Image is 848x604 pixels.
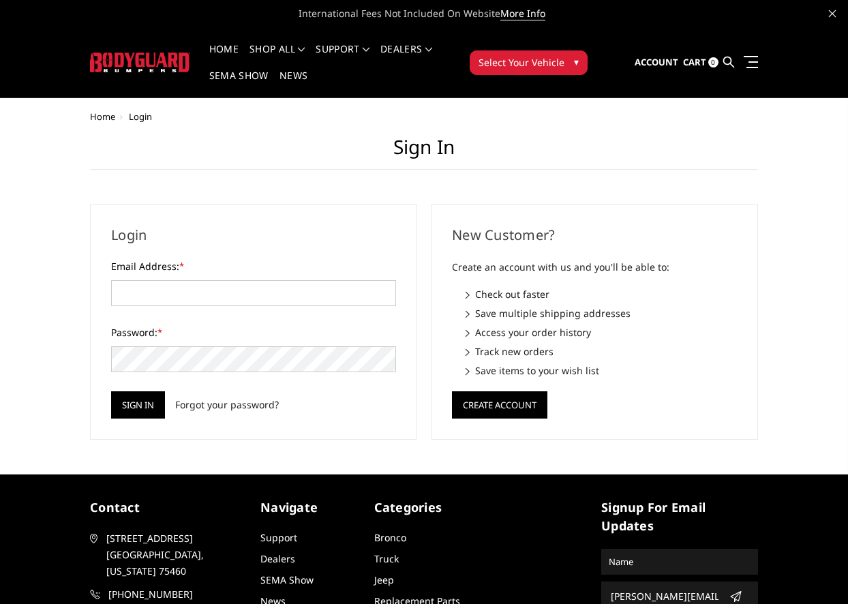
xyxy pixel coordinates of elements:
[380,44,432,71] a: Dealers
[466,363,737,378] li: Save items to your wish list
[603,551,756,573] input: Name
[466,325,737,339] li: Access your order history
[452,259,737,275] p: Create an account with us and you'll be able to:
[90,498,247,517] h5: contact
[374,552,399,565] a: Truck
[466,306,737,320] li: Save multiple shipping addresses
[260,573,314,586] a: SEMA Show
[470,50,588,75] button: Select Your Vehicle
[574,55,579,69] span: ▾
[452,391,547,419] button: Create Account
[708,57,718,67] span: 0
[90,52,190,72] img: BODYGUARD BUMPERS
[249,44,305,71] a: shop all
[260,498,361,517] h5: Navigate
[466,287,737,301] li: Check out faster
[316,44,369,71] a: Support
[111,325,396,339] label: Password:
[683,44,718,81] a: Cart 0
[374,531,406,544] a: Bronco
[175,397,279,412] a: Forgot your password?
[106,530,244,579] span: [STREET_ADDRESS] [GEOGRAPHIC_DATA], [US_STATE] 75460
[260,531,297,544] a: Support
[90,136,758,170] h1: Sign in
[466,344,737,359] li: Track new orders
[111,391,165,419] input: Sign in
[635,44,678,81] a: Account
[601,498,758,535] h5: signup for email updates
[479,55,564,70] span: Select Your Vehicle
[111,259,396,273] label: Email Address:
[108,586,246,603] span: [PHONE_NUMBER]
[209,71,269,97] a: SEMA Show
[374,498,474,517] h5: Categories
[260,552,295,565] a: Dealers
[452,225,737,245] h2: New Customer?
[129,110,152,123] span: Login
[90,586,247,603] a: [PHONE_NUMBER]
[374,573,394,586] a: Jeep
[209,44,239,71] a: Home
[683,56,706,68] span: Cart
[500,7,545,20] a: More Info
[111,225,396,245] h2: Login
[452,397,547,410] a: Create Account
[279,71,307,97] a: News
[635,56,678,68] span: Account
[90,110,115,123] a: Home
